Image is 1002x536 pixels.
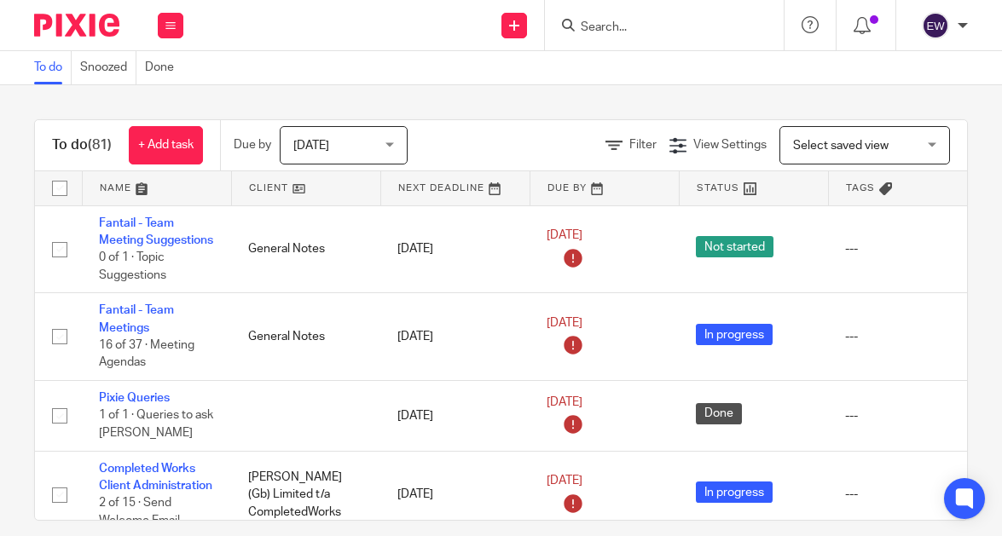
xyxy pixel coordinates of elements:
span: In progress [696,324,773,345]
span: [DATE] [547,475,582,487]
a: Done [145,51,182,84]
span: [DATE] [547,396,582,408]
td: General Notes [231,293,380,381]
a: Snoozed [80,51,136,84]
span: Select saved view [793,140,889,152]
span: 1 of 1 · Queries to ask [PERSON_NAME] [99,410,213,440]
span: In progress [696,481,773,503]
img: svg%3E [922,12,949,39]
span: View Settings [693,139,767,151]
span: [DATE] [547,317,582,329]
a: Pixie Queries [99,392,170,404]
td: [DATE] [380,205,530,293]
a: To do [34,51,72,84]
span: Tags [846,183,875,193]
a: Completed Works Client Administration [99,463,212,492]
p: Due by [234,136,271,153]
input: Search [579,20,733,36]
span: Not started [696,236,773,257]
span: [DATE] [547,229,582,241]
td: [DATE] [380,293,530,381]
img: Pixie [34,14,119,37]
span: (81) [88,138,112,152]
a: Fantail - Team Meeting Suggestions [99,217,213,246]
span: [DATE] [293,140,329,152]
a: Fantail - Team Meetings [99,304,174,333]
span: 0 of 1 · Topic Suggestions [99,251,166,281]
span: Done [696,403,742,424]
span: Filter [629,139,657,151]
span: 16 of 37 · Meeting Agendas [99,339,194,369]
td: [DATE] [380,381,530,451]
span: 2 of 15 · Send Welcome Email [99,497,180,527]
h1: To do [52,136,112,154]
td: General Notes [231,205,380,293]
a: + Add task [129,126,203,164]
